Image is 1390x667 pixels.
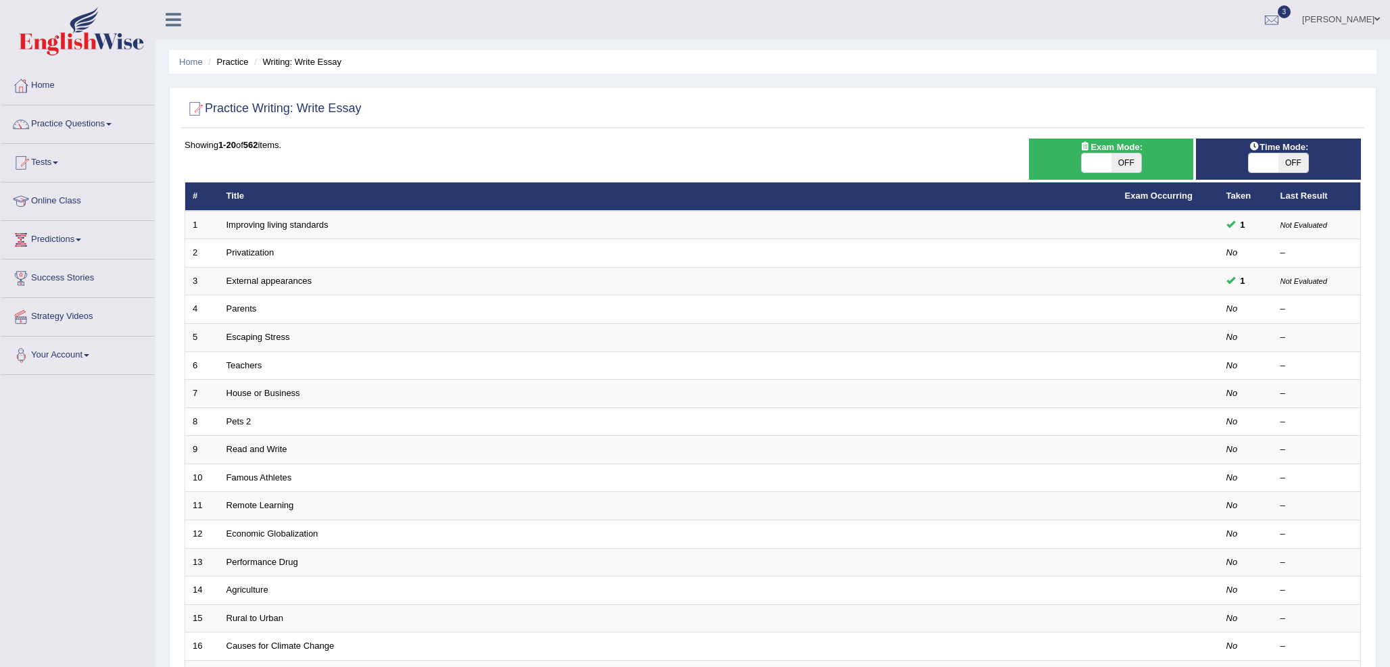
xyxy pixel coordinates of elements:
[1280,612,1353,625] div: –
[226,613,284,623] a: Rural to Urban
[1226,641,1238,651] em: No
[1280,443,1353,456] div: –
[1226,416,1238,426] em: No
[226,444,287,454] a: Read and Write
[1,144,155,178] a: Tests
[1226,557,1238,567] em: No
[1125,191,1193,201] a: Exam Occurring
[1280,387,1353,400] div: –
[251,55,341,68] li: Writing: Write Essay
[1219,182,1273,211] th: Taken
[1226,585,1238,595] em: No
[185,407,219,436] td: 8
[226,360,262,370] a: Teachers
[243,140,258,150] b: 562
[1280,556,1353,569] div: –
[1235,274,1251,288] span: You can still take this question
[179,57,203,67] a: Home
[226,557,298,567] a: Performance Drug
[226,500,294,510] a: Remote Learning
[1243,140,1314,154] span: Time Mode:
[1280,528,1353,541] div: –
[226,247,274,257] a: Privatization
[226,585,268,595] a: Agriculture
[1280,247,1353,260] div: –
[1280,277,1327,285] small: Not Evaluated
[185,576,219,605] td: 14
[185,267,219,295] td: 3
[185,520,219,548] td: 12
[185,492,219,520] td: 11
[1280,499,1353,512] div: –
[1,105,155,139] a: Practice Questions
[185,604,219,633] td: 15
[1280,584,1353,597] div: –
[185,380,219,408] td: 7
[226,416,251,426] a: Pets 2
[1226,332,1238,342] em: No
[226,388,300,398] a: House or Business
[1226,388,1238,398] em: No
[1280,331,1353,344] div: –
[1029,139,1194,180] div: Show exams occurring in exams
[1280,416,1353,428] div: –
[226,641,335,651] a: Causes for Climate Change
[1226,303,1238,314] em: No
[1278,5,1291,18] span: 3
[205,55,248,68] li: Practice
[1280,472,1353,485] div: –
[185,324,219,352] td: 5
[226,472,292,483] a: Famous Athletes
[1226,360,1238,370] em: No
[226,528,318,539] a: Economic Globalization
[185,633,219,661] td: 16
[185,239,219,268] td: 2
[1280,221,1327,229] small: Not Evaluated
[1280,360,1353,372] div: –
[226,220,329,230] a: Improving living standards
[1226,247,1238,257] em: No
[185,464,219,492] td: 10
[1273,182,1361,211] th: Last Result
[1,337,155,370] a: Your Account
[185,436,219,464] td: 9
[1,67,155,101] a: Home
[219,182,1118,211] th: Title
[1,298,155,332] a: Strategy Videos
[185,295,219,324] td: 4
[1278,153,1308,172] span: OFF
[185,182,219,211] th: #
[226,303,257,314] a: Parents
[1280,640,1353,653] div: –
[1226,613,1238,623] em: No
[185,548,219,576] td: 13
[185,211,219,239] td: 1
[218,140,236,150] b: 1-20
[1111,153,1141,172] span: OFF
[185,351,219,380] td: 6
[1226,528,1238,539] em: No
[1226,444,1238,454] em: No
[1235,218,1251,232] span: You can still take this question
[1,221,155,255] a: Predictions
[226,276,312,286] a: External appearances
[1,182,155,216] a: Online Class
[1074,140,1147,154] span: Exam Mode:
[1226,472,1238,483] em: No
[226,332,290,342] a: Escaping Stress
[1226,500,1238,510] em: No
[185,99,361,119] h2: Practice Writing: Write Essay
[1,260,155,293] a: Success Stories
[1280,303,1353,316] div: –
[185,139,1361,151] div: Showing of items.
